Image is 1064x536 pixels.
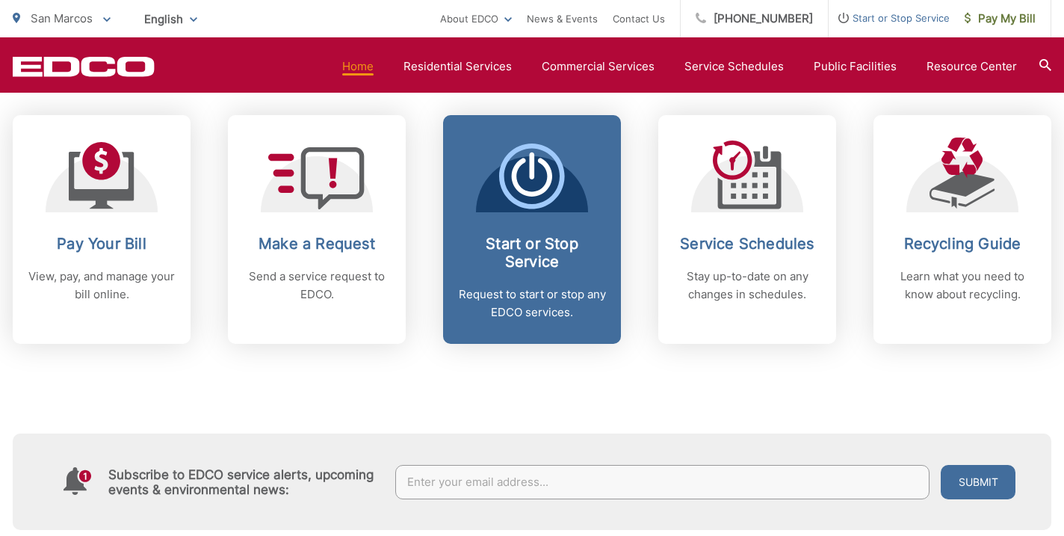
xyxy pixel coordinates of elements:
a: Service Schedules Stay up-to-date on any changes in schedules. [658,115,836,344]
h2: Recycling Guide [888,235,1036,253]
a: News & Events [527,10,598,28]
a: Contact Us [613,10,665,28]
p: View, pay, and manage your bill online. [28,268,176,304]
a: Resource Center [927,58,1017,76]
h2: Start or Stop Service [458,235,606,271]
input: Enter your email address... [395,465,930,499]
a: About EDCO [440,10,512,28]
span: English [133,6,208,32]
h2: Pay Your Bill [28,235,176,253]
a: Service Schedules [684,58,784,76]
a: Recycling Guide Learn what you need to know about recycling. [873,115,1051,344]
p: Stay up-to-date on any changes in schedules. [673,268,821,304]
span: San Marcos [31,11,93,25]
a: Residential Services [403,58,512,76]
a: Public Facilities [814,58,897,76]
a: Commercial Services [542,58,655,76]
span: Pay My Bill [965,10,1036,28]
h4: Subscribe to EDCO service alerts, upcoming events & environmental news: [108,467,380,497]
a: EDCD logo. Return to the homepage. [13,56,155,77]
button: Submit [941,465,1015,499]
h2: Make a Request [243,235,391,253]
a: Make a Request Send a service request to EDCO. [228,115,406,344]
h2: Service Schedules [673,235,821,253]
p: Request to start or stop any EDCO services. [458,286,606,321]
a: Home [342,58,374,76]
a: Pay Your Bill View, pay, and manage your bill online. [13,115,191,344]
p: Send a service request to EDCO. [243,268,391,304]
p: Learn what you need to know about recycling. [888,268,1036,304]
